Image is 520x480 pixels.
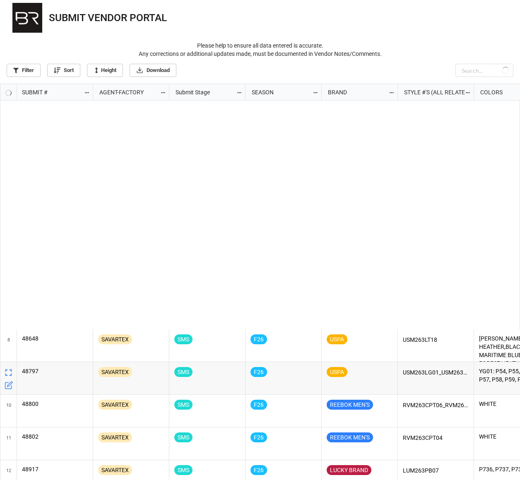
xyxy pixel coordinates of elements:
[250,465,267,475] div: F26
[22,334,88,343] p: 48648
[403,400,469,411] p: RVM263CPT06_RVM263CBT06
[327,367,347,377] div: USPA
[250,400,267,410] div: F26
[130,64,176,77] a: Download
[98,465,132,475] div: SAVARTEX
[327,334,347,344] div: USPA
[98,400,132,410] div: SAVARTEX
[98,367,132,377] div: SAVARTEX
[22,400,88,408] p: 48800
[174,432,193,442] div: SMS
[7,329,10,362] span: 8
[22,465,88,473] p: 48917
[49,13,167,23] div: SUBMIT VENDOR PORTAL
[7,64,41,77] a: Filter
[174,367,193,377] div: SMS
[47,64,80,77] a: Sort
[455,64,513,77] input: Search...
[98,334,132,344] div: SAVARTEX
[250,367,267,377] div: F26
[87,64,123,77] a: Height
[174,334,193,344] div: SMS
[327,400,373,410] div: REEBOK MEN'S
[6,395,11,427] span: 10
[403,334,469,346] p: USM263LT18
[0,84,93,101] div: grid
[22,432,88,441] p: 48802
[403,432,469,444] p: RVM263CPT04
[250,334,267,344] div: F26
[323,88,388,97] div: BRAND
[174,400,193,410] div: SMS
[403,465,469,477] p: LUM263PB07
[399,88,465,97] div: STYLE #'S (ALL RELATED)
[6,427,11,460] span: 11
[12,3,42,33] img: VwrY3l6OcK%2FBR%20Logo.png
[247,88,312,97] div: SEASON
[171,88,236,97] div: Submit Stage
[250,432,267,442] div: F26
[403,367,469,379] p: USM263LG01_USM263YG01_USM263WG01CA
[327,432,373,442] div: REEBOK MEN'S
[98,432,132,442] div: SAVARTEX
[94,88,160,97] div: AGENT-FACTORY
[174,465,193,475] div: SMS
[22,367,88,375] p: 48797
[7,41,513,58] p: Please help to ensure all data entered is accurate. Any corrections or additional updates made, m...
[17,88,84,97] div: SUBMIT #
[327,465,371,475] div: LUCKY BRAND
